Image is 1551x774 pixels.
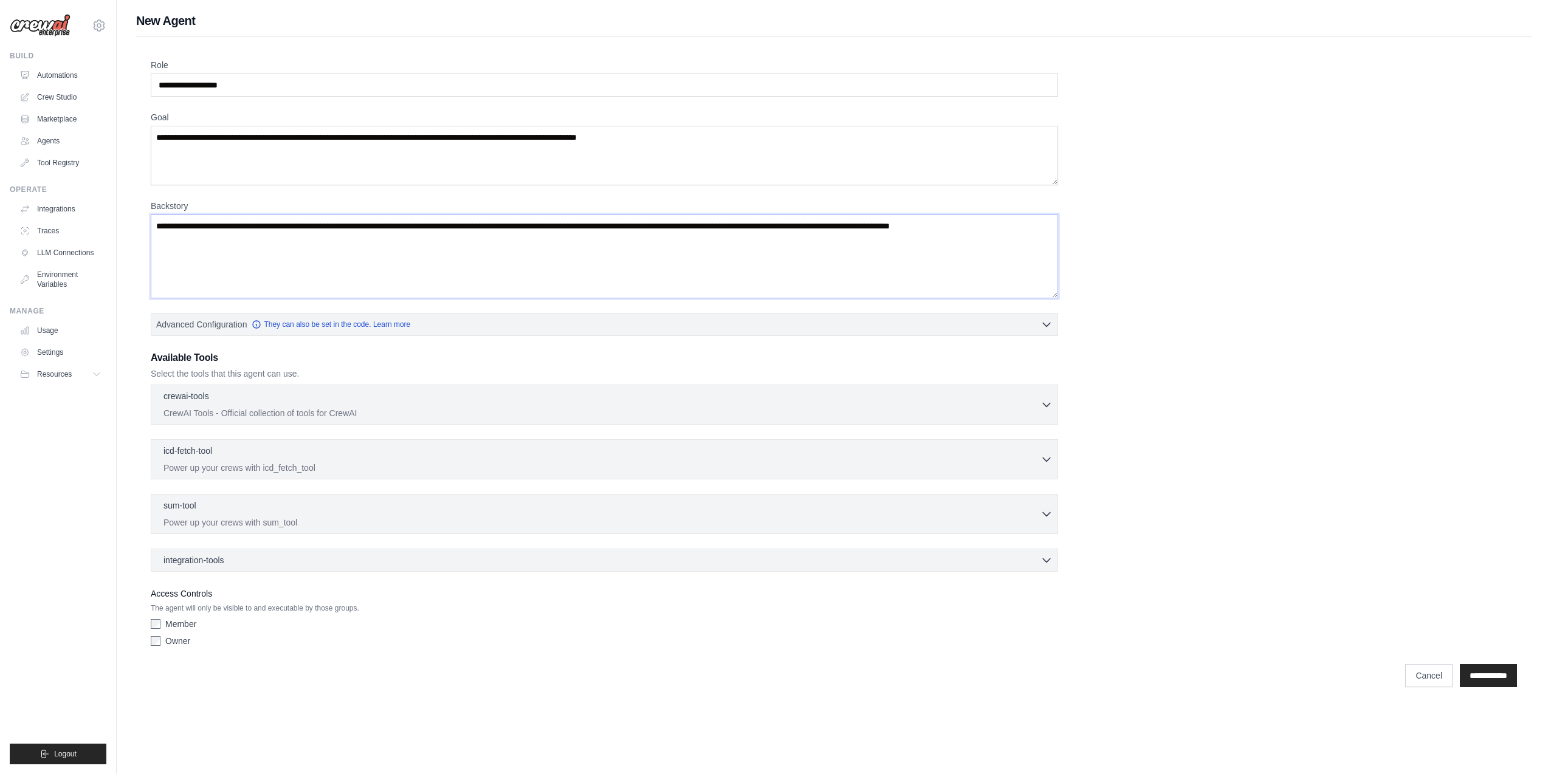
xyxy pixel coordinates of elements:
[15,243,106,262] a: LLM Connections
[151,200,1058,212] label: Backstory
[163,499,196,512] p: sum-tool
[54,749,77,759] span: Logout
[151,313,1057,335] button: Advanced Configuration They can also be set in the code. Learn more
[156,318,247,330] span: Advanced Configuration
[156,445,1053,474] button: icd-fetch-tool Power up your crews with icd_fetch_tool
[15,265,106,294] a: Environment Variables
[163,462,1040,474] p: Power up your crews with icd_fetch_tool
[163,445,212,457] p: icd-fetch-tool
[156,390,1053,419] button: crewai-tools CrewAI Tools - Official collection of tools for CrewAI
[15,66,106,85] a: Automations
[156,499,1053,529] button: sum-tool Power up your crews with sum_tool
[10,14,70,37] img: Logo
[163,554,224,566] span: integration-tools
[15,343,106,362] a: Settings
[165,618,196,630] label: Member
[37,369,72,379] span: Resources
[151,603,1058,613] p: The agent will only be visible to and executable by those groups.
[10,51,106,61] div: Build
[10,744,106,764] button: Logout
[1405,664,1453,687] a: Cancel
[163,407,1040,419] p: CrewAI Tools - Official collection of tools for CrewAI
[15,87,106,107] a: Crew Studio
[136,12,1532,29] h1: New Agent
[151,368,1058,380] p: Select the tools that this agent can use.
[15,221,106,241] a: Traces
[15,153,106,173] a: Tool Registry
[15,199,106,219] a: Integrations
[15,321,106,340] a: Usage
[252,320,410,329] a: They can also be set in the code. Learn more
[151,59,1058,71] label: Role
[151,111,1058,123] label: Goal
[163,516,1040,529] p: Power up your crews with sum_tool
[156,554,1053,566] button: integration-tools
[10,185,106,194] div: Operate
[163,390,209,402] p: crewai-tools
[15,109,106,129] a: Marketplace
[151,586,1058,601] label: Access Controls
[15,365,106,384] button: Resources
[165,635,190,647] label: Owner
[151,351,1058,365] h3: Available Tools
[10,306,106,316] div: Manage
[15,131,106,151] a: Agents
